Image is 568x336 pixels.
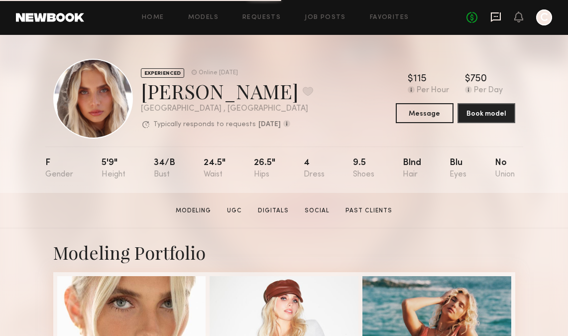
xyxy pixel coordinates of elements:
[417,86,449,95] div: Per Hour
[465,74,470,84] div: $
[142,14,164,21] a: Home
[470,74,487,84] div: 750
[341,206,396,215] a: Past Clients
[353,159,374,179] div: 9.5
[536,9,552,25] a: C
[450,159,466,179] div: Blu
[254,159,275,179] div: 26.5"
[370,14,409,21] a: Favorites
[408,74,413,84] div: $
[188,14,219,21] a: Models
[305,14,346,21] a: Job Posts
[304,159,325,179] div: 4
[141,105,313,113] div: [GEOGRAPHIC_DATA] , [GEOGRAPHIC_DATA]
[153,121,256,128] p: Typically responds to requests
[403,159,421,179] div: Blnd
[474,86,503,95] div: Per Day
[199,70,238,76] div: Online [DATE]
[495,159,515,179] div: No
[254,206,293,215] a: Digitals
[204,159,226,179] div: 24.5"
[141,68,184,78] div: EXPERIENCED
[172,206,215,215] a: Modeling
[223,206,246,215] a: UGC
[242,14,281,21] a: Requests
[45,159,73,179] div: F
[413,74,427,84] div: 115
[258,121,281,128] b: [DATE]
[301,206,334,215] a: Social
[396,103,454,123] button: Message
[141,78,313,104] div: [PERSON_NAME]
[457,103,515,123] button: Book model
[102,159,125,179] div: 5'9"
[154,159,175,179] div: 34/b
[53,240,515,264] div: Modeling Portfolio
